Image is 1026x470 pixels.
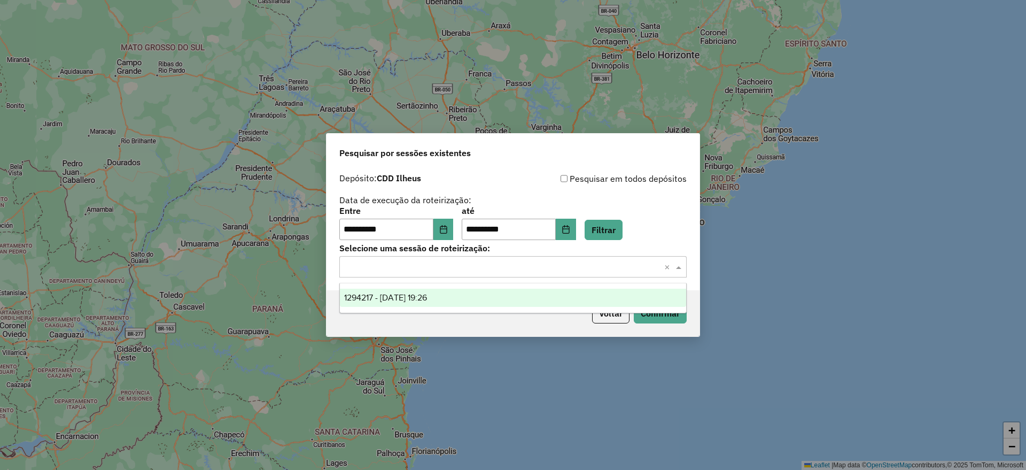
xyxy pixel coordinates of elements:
button: Confirmar [634,303,687,323]
div: Pesquisar em todos depósitos [513,172,687,185]
button: Choose Date [556,219,576,240]
button: Voltar [592,303,629,323]
strong: CDD Ilheus [377,173,421,183]
span: Pesquisar por sessões existentes [339,147,471,159]
button: Filtrar [585,220,623,240]
label: Data de execução da roteirização: [339,194,471,206]
span: Clear all [664,260,673,273]
label: Selecione uma sessão de roteirização: [339,242,687,255]
label: Depósito: [339,172,421,184]
button: Choose Date [433,219,454,240]
ng-dropdown-panel: Options list [339,283,687,313]
label: Entre [339,204,453,217]
label: até [462,204,576,217]
span: 1294217 - [DATE] 19:26 [344,293,427,302]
